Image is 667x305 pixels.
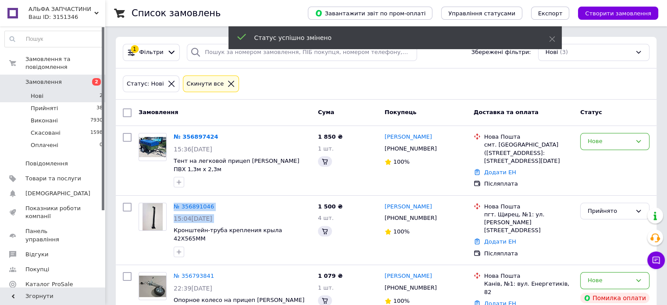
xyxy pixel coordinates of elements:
[185,79,226,89] div: Cкинути все
[25,78,62,86] span: Замовлення
[531,7,570,20] button: Експорт
[448,10,515,17] span: Управління статусами
[25,175,81,183] span: Товари та послуги
[585,10,651,17] span: Створити замовлення
[31,129,61,137] span: Скасовані
[588,207,631,216] div: Прийнято
[139,109,178,115] span: Замовлення
[139,48,164,57] span: Фільтри
[393,298,410,304] span: 100%
[318,109,334,115] span: Cума
[174,285,212,292] span: 22:39[DATE]
[484,238,516,245] a: Додати ЕН
[484,280,573,296] div: Канів, №1: вул. Енергетиків, 82
[578,7,658,20] button: Створити замовлення
[254,33,527,42] div: Статус успішно змінено
[484,180,573,188] div: Післяплата
[318,215,334,221] span: 4 шт.
[471,48,531,57] span: Збережені фільтри:
[25,280,73,288] span: Каталог ProSale
[139,133,167,161] a: Фото товару
[174,146,212,153] span: 15:36[DATE]
[484,169,516,176] a: Додати ЕН
[31,104,58,112] span: Прийняті
[174,227,282,242] a: Кронштейн-труба крепления крыла 42X565MM
[90,129,103,137] span: 1598
[580,109,602,115] span: Статус
[560,49,568,55] span: (3)
[92,78,101,86] span: 2
[308,7,432,20] button: Завантажити звіт по пром-оплаті
[90,117,103,125] span: 7930
[385,203,432,211] a: [PERSON_NAME]
[139,137,166,158] img: Фото товару
[318,284,334,291] span: 1 шт.
[484,141,573,165] div: смт. [GEOGRAPHIC_DATA] ([STREET_ADDRESS]: [STREET_ADDRESS][DATE]
[441,7,522,20] button: Управління статусами
[484,211,573,235] div: пгт. Щирец, №1: ул. [PERSON_NAME][STREET_ADDRESS]
[29,5,94,13] span: АЛЬФА ЗАПЧАСТИНИ
[318,145,334,152] span: 1 шт.
[484,133,573,141] div: Нова Пошта
[546,48,558,57] span: Нові
[588,276,631,285] div: Нове
[647,251,665,269] button: Чат з покупцем
[25,160,68,168] span: Повідомлення
[5,31,103,47] input: Пошук
[393,158,410,165] span: 100%
[139,203,167,231] a: Фото товару
[100,141,103,149] span: 0
[31,92,43,100] span: Нові
[569,10,658,16] a: Створити замовлення
[385,109,417,115] span: Покупець
[25,266,49,273] span: Покупці
[96,104,103,112] span: 38
[393,228,410,235] span: 100%
[383,282,439,294] div: [PHONE_NUMBER]
[484,203,573,211] div: Нова Пошта
[100,92,103,100] span: 2
[174,273,214,279] a: № 356793841
[385,133,432,141] a: [PERSON_NAME]
[588,137,631,146] div: Нове
[174,215,212,222] span: 15:04[DATE]
[143,203,163,230] img: Фото товару
[318,203,342,210] span: 1 500 ₴
[318,273,342,279] span: 1 079 ₴
[474,109,539,115] span: Доставка та оплата
[383,212,439,224] div: [PHONE_NUMBER]
[25,55,105,71] span: Замовлення та повідомлення
[139,276,166,297] img: Фото товару
[25,227,81,243] span: Панель управління
[187,44,417,61] input: Пошук за номером замовлення, ПІБ покупця, номером телефону, Email, номером накладної
[318,133,342,140] span: 1 850 ₴
[538,10,563,17] span: Експорт
[132,8,221,18] h1: Список замовлень
[139,272,167,300] a: Фото товару
[125,79,166,89] div: Статус: Нові
[25,205,81,220] span: Показники роботи компанії
[29,13,105,21] div: Ваш ID: 3151346
[131,45,139,53] div: 1
[484,272,573,280] div: Нова Пошта
[174,203,214,210] a: № 356891046
[174,158,300,172] a: Тент на легковой прицеп [PERSON_NAME] ПВХ 1,3м х 2,3м
[174,133,218,140] a: № 356897424
[25,190,90,197] span: [DEMOGRAPHIC_DATA]
[31,117,58,125] span: Виконані
[484,250,573,258] div: Післяплата
[25,251,48,258] span: Відгуки
[31,141,58,149] span: Оплачені
[315,9,425,17] span: Завантажити звіт по пром-оплаті
[385,272,432,280] a: [PERSON_NAME]
[383,143,439,154] div: [PHONE_NUMBER]
[580,293,649,303] div: Помилка оплати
